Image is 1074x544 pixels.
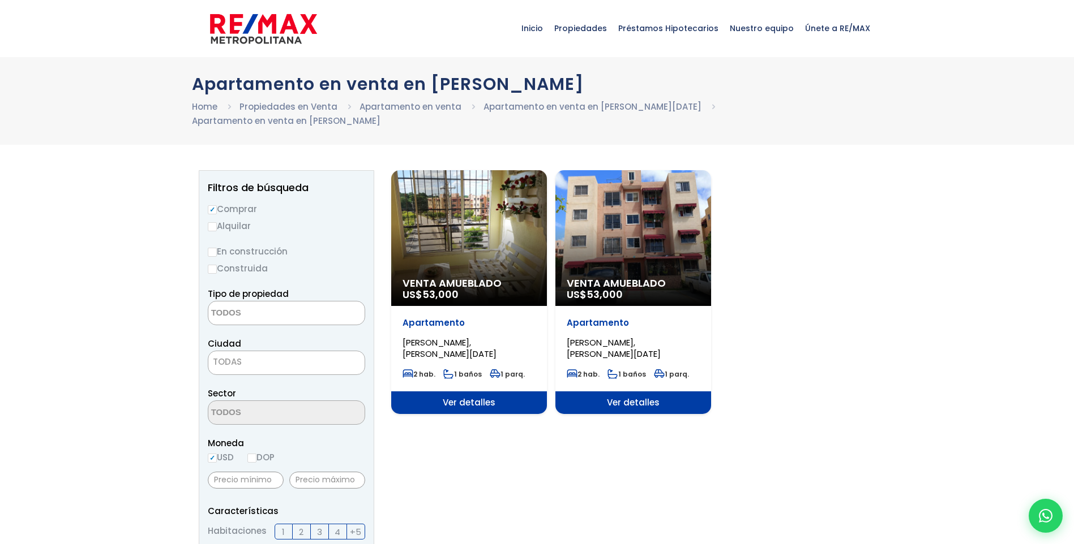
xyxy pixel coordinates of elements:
span: 1 baños [443,369,482,379]
span: Ver detalles [391,391,547,414]
span: Venta Amueblado [567,278,700,289]
h1: Apartamento en venta en [PERSON_NAME] [192,74,883,94]
label: Comprar [208,202,365,216]
input: Comprar [208,205,217,214]
label: Alquilar [208,219,365,233]
span: Únete a RE/MAX [799,11,876,45]
input: USD [208,454,217,463]
span: 3 [317,525,322,539]
input: Precio máximo [289,472,365,489]
input: Alquilar [208,222,217,231]
textarea: Search [208,301,318,326]
span: 1 parq. [490,369,525,379]
span: Propiedades [549,11,613,45]
span: [PERSON_NAME], [PERSON_NAME][DATE] [403,336,497,360]
span: +5 [350,525,361,539]
span: 1 baños [607,369,646,379]
input: Construida [208,265,217,274]
span: TODAS [213,356,242,368]
span: Nuestro equipo [724,11,799,45]
a: Apartamento en venta [360,101,461,113]
span: Préstamos Hipotecarios [613,11,724,45]
span: Moneda [208,436,365,450]
span: 4 [335,525,340,539]
span: Venta Amueblado [403,278,536,289]
input: DOP [247,454,256,463]
a: Home [192,101,217,113]
label: En construcción [208,244,365,258]
p: Apartamento [403,317,536,329]
a: Venta Amueblado US$53,000 Apartamento [PERSON_NAME], [PERSON_NAME][DATE] 2 hab. 1 baños 1 parq. V... [555,170,711,414]
p: Apartamento [567,317,700,329]
textarea: Search [208,401,318,425]
a: Propiedades en Venta [239,101,337,113]
span: Habitaciones [208,524,267,539]
a: Venta Amueblado US$53,000 Apartamento [PERSON_NAME], [PERSON_NAME][DATE] 2 hab. 1 baños 1 parq. V... [391,170,547,414]
p: Características [208,504,365,518]
li: Apartamento en venta en [PERSON_NAME] [192,114,380,128]
h2: Filtros de búsqueda [208,182,365,193]
span: TODAS [208,354,365,370]
span: 53,000 [422,287,459,301]
span: 1 parq. [654,369,689,379]
span: 2 hab. [403,369,435,379]
span: TODAS [208,351,365,375]
label: Construida [208,261,365,275]
span: [PERSON_NAME], [PERSON_NAME][DATE] [567,336,661,360]
span: 53,000 [587,287,623,301]
input: Precio mínimo [208,472,284,489]
span: Sector [208,387,236,399]
span: US$ [403,287,459,301]
span: 1 [282,525,285,539]
img: remax-metropolitana-logo [210,12,317,46]
label: USD [208,450,234,464]
a: Apartamento en venta en [PERSON_NAME][DATE] [483,101,701,113]
span: Inicio [516,11,549,45]
span: Ciudad [208,338,241,349]
span: Ver detalles [555,391,711,414]
span: Tipo de propiedad [208,288,289,300]
label: DOP [247,450,275,464]
span: US$ [567,287,623,301]
span: 2 hab. [567,369,600,379]
span: 2 [299,525,303,539]
input: En construcción [208,248,217,257]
